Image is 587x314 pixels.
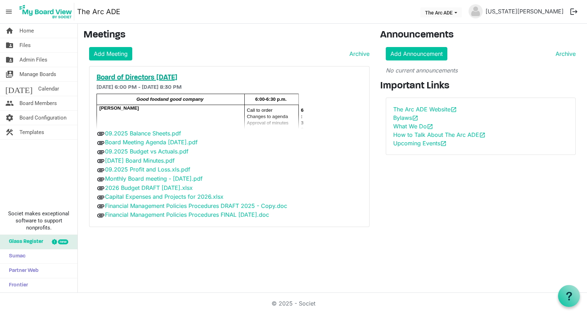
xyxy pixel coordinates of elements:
[105,184,193,191] a: 2026 Budget DRAFT [DATE].xlsx
[380,80,581,92] h3: Important Links
[566,4,581,19] button: logout
[105,139,198,146] a: Board Meeting Agenda [DATE].pdf
[97,211,105,220] span: attachment
[5,67,14,81] span: switch_account
[77,5,120,19] a: The Arc ADE
[393,140,447,147] a: Upcoming Eventsopen_in_new
[97,84,362,91] h6: [DATE] 6:00 PM - [DATE] 8:30 PM
[272,300,315,307] a: © 2025 - Societ
[553,50,576,58] a: Archive
[386,66,576,75] p: No current announcements
[440,140,447,147] span: open_in_new
[105,193,223,200] a: Capital Expenses and Projects for 2026.xlsx
[5,235,43,249] span: Glass Register
[347,50,370,58] a: Archive
[99,105,139,111] span: [PERSON_NAME]
[97,166,105,174] span: attachment
[451,106,457,113] span: open_in_new
[5,24,14,38] span: home
[97,74,362,82] a: Board of Directors [DATE]
[105,202,287,209] a: Financial Management Policies Procedures DRAFT 2025 - Copy.doc
[5,96,14,110] span: people
[97,193,105,202] span: attachment
[301,107,303,126] span: 6:3
[160,97,203,102] span: and good company
[5,125,14,139] span: construction
[136,97,160,102] span: Good food
[5,278,28,292] span: Frontier
[3,210,74,231] span: Societ makes exceptional software to support nonprofits.
[469,4,483,18] img: no-profile-picture.svg
[97,148,105,156] span: attachment
[97,129,105,138] span: attachment
[97,157,105,165] span: attachment
[247,107,273,113] span: Call to order
[301,127,303,132] span: 0
[2,5,16,18] span: menu
[83,29,370,41] h3: Meetings
[427,123,433,130] span: open_in_new
[19,125,44,139] span: Templates
[38,82,59,96] span: Calendar
[19,96,57,110] span: Board Members
[247,114,288,119] span: Changes to agenda
[19,24,34,38] span: Home
[393,123,433,130] a: What We Doopen_in_new
[17,3,77,21] a: My Board View Logo
[105,130,181,137] a: 09.2025 Balance Sheets.pdf
[5,82,33,96] span: [DATE]
[19,38,31,52] span: Files
[412,115,418,121] span: open_in_new
[89,47,132,60] a: Add Meeting
[105,166,190,173] a: 09.2025 Profit and Loss.xls.pdf
[5,264,39,278] span: Partner Web
[247,120,289,126] span: Approval of minutes
[5,53,14,67] span: folder_shared
[386,47,447,60] a: Add Announcement
[483,4,566,18] a: [US_STATE][PERSON_NAME]
[393,106,457,113] a: The Arc ADE Websiteopen_in_new
[5,249,25,263] span: Sumac
[97,175,105,184] span: attachment
[105,211,269,218] a: Financial Management Policies Procedures FINAL [DATE].doc
[479,132,486,138] span: open_in_new
[5,38,14,52] span: folder_shared
[97,184,105,192] span: attachment
[58,239,68,244] div: new
[393,114,418,121] a: Bylawsopen_in_new
[420,7,462,17] button: The Arc ADE dropdownbutton
[105,175,203,182] a: Monthly Board meeting - [DATE].pdf
[5,111,14,125] span: settings
[393,131,486,138] a: How to Talk About The Arc ADEopen_in_new
[255,97,287,102] span: 6:00-6:30 p.m.
[19,53,47,67] span: Admin Files
[97,139,105,147] span: attachment
[380,29,581,41] h3: Announcements
[17,3,74,21] img: My Board View Logo
[105,157,175,164] a: [DATE] Board Minutes.pdf
[97,202,105,210] span: attachment
[19,111,66,125] span: Board Configuration
[105,148,188,155] a: 09.2025 Budget vs Actuals.pdf
[19,67,56,81] span: Manage Boards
